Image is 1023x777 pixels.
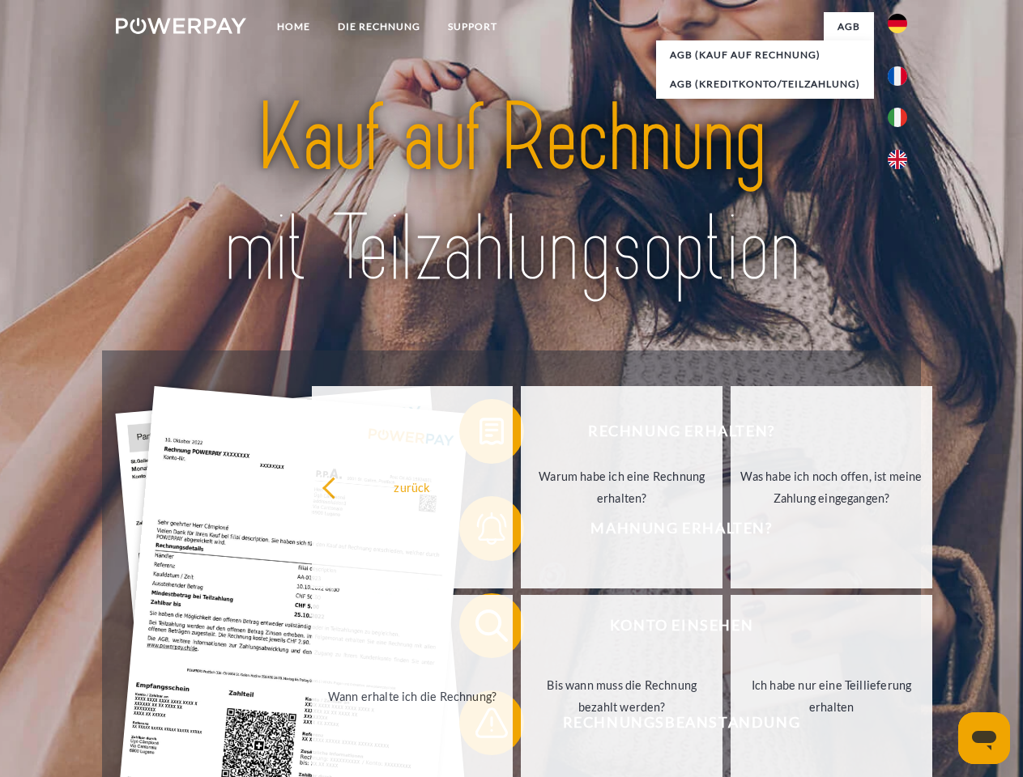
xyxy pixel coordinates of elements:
[740,465,923,509] div: Was habe ich noch offen, ist meine Zahlung eingegangen?
[324,12,434,41] a: DIE RECHNUNG
[958,712,1010,764] iframe: Schaltfläche zum Öffnen des Messaging-Fensters
[434,12,511,41] a: SUPPORT
[531,674,713,718] div: Bis wann muss die Rechnung bezahlt werden?
[824,12,874,41] a: agb
[888,14,907,33] img: de
[656,70,874,99] a: AGB (Kreditkonto/Teilzahlung)
[263,12,324,41] a: Home
[322,685,504,707] div: Wann erhalte ich die Rechnung?
[531,465,713,509] div: Warum habe ich eine Rechnung erhalten?
[731,386,932,588] a: Was habe ich noch offen, ist meine Zahlung eingegangen?
[322,476,504,498] div: zurück
[888,108,907,127] img: it
[116,18,246,34] img: logo-powerpay-white.svg
[155,78,868,310] img: title-powerpay_de.svg
[888,66,907,86] img: fr
[888,150,907,169] img: en
[656,40,874,70] a: AGB (Kauf auf Rechnung)
[740,674,923,718] div: Ich habe nur eine Teillieferung erhalten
